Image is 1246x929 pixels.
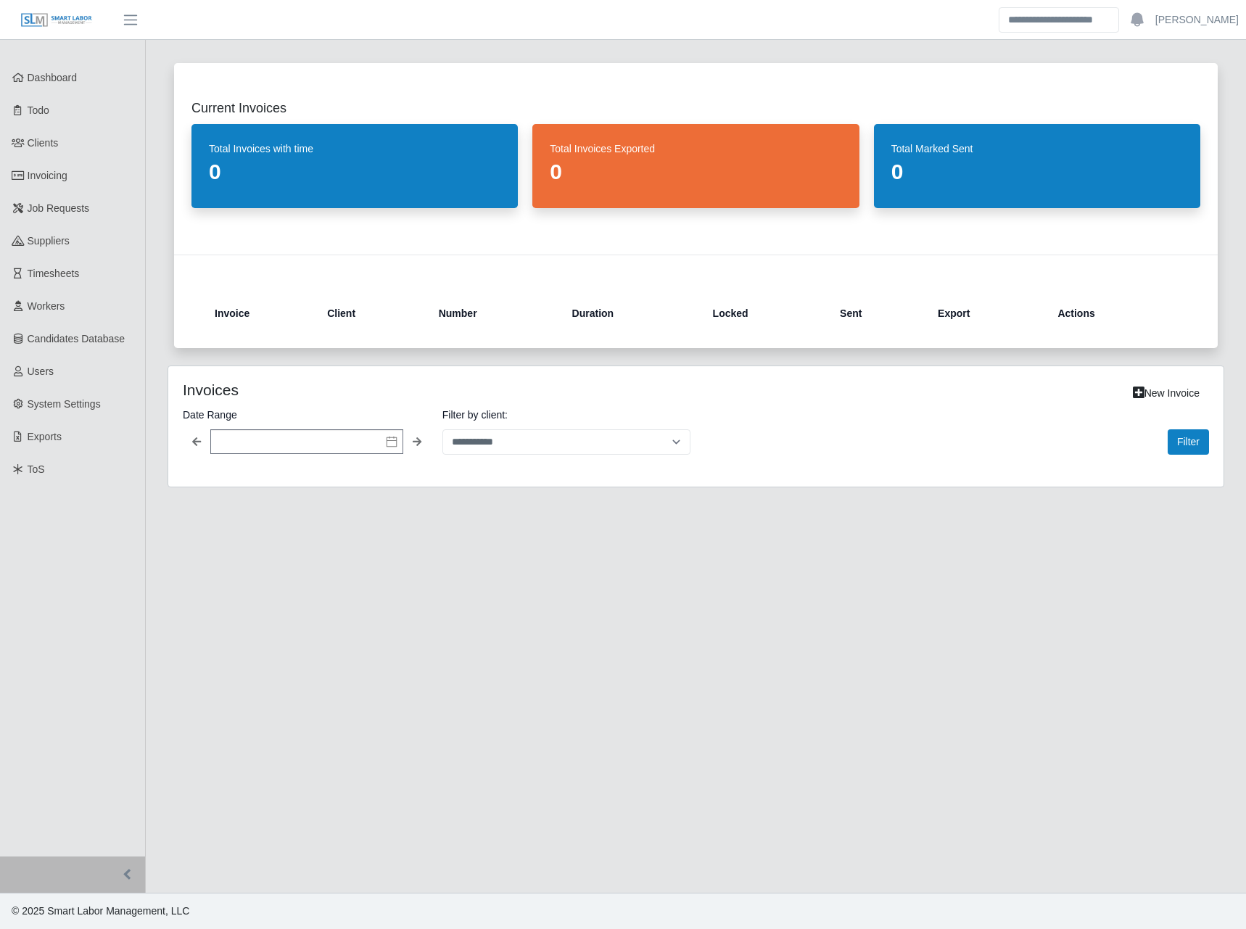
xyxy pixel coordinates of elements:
[891,141,1183,156] dt: Total Marked Sent
[183,406,431,424] label: Date Range
[828,296,926,331] th: Sent
[1168,429,1209,455] button: Filter
[28,137,59,149] span: Clients
[442,406,690,424] label: Filter by client:
[191,98,1200,118] h2: Current Invoices
[28,398,101,410] span: System Settings
[28,170,67,181] span: Invoicing
[28,333,125,344] span: Candidates Database
[28,72,78,83] span: Dashboard
[1155,12,1239,28] a: [PERSON_NAME]
[28,202,90,214] span: Job Requests
[550,141,841,156] dt: Total Invoices Exported
[28,268,80,279] span: Timesheets
[28,431,62,442] span: Exports
[28,463,45,475] span: ToS
[427,296,561,331] th: Number
[28,300,65,312] span: Workers
[1123,381,1209,406] a: New Invoice
[561,296,701,331] th: Duration
[215,296,315,331] th: Invoice
[28,235,70,247] span: Suppliers
[550,159,841,185] dd: 0
[891,159,1183,185] dd: 0
[183,381,598,399] h4: Invoices
[28,104,49,116] span: Todo
[315,296,427,331] th: Client
[701,296,828,331] th: Locked
[28,366,54,377] span: Users
[1046,296,1177,331] th: Actions
[209,141,500,156] dt: Total Invoices with time
[926,296,1046,331] th: Export
[209,159,500,185] dd: 0
[20,12,93,28] img: SLM Logo
[999,7,1119,33] input: Search
[12,905,189,917] span: © 2025 Smart Labor Management, LLC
